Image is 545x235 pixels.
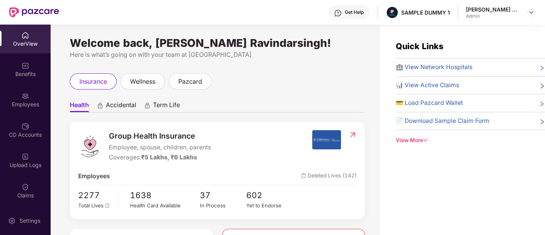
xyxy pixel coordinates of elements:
span: 602 [246,189,293,202]
span: Accidental [106,101,136,112]
img: New Pazcare Logo [9,7,59,17]
img: svg+xml;base64,PHN2ZyBpZD0iQ0RfQWNjb3VudHMiIGRhdGEtbmFtZT0iQ0QgQWNjb3VudHMiIHhtbG5zPSJodHRwOi8vd3... [21,122,29,130]
img: insurerIcon [312,130,341,149]
div: animation [97,102,104,109]
img: svg+xml;base64,PHN2ZyBpZD0iRHJvcGRvd24tMzJ4MzIiIHhtbG5zPSJodHRwOi8vd3d3LnczLm9yZy8yMDAwL3N2ZyIgd2... [528,9,534,15]
div: Coverages: [109,153,211,162]
div: animation [144,102,151,109]
span: Employee, spouse, children, parents [109,143,211,152]
img: svg+xml;base64,PHN2ZyBpZD0iQmVuZWZpdHMiIHhtbG5zPSJodHRwOi8vd3d3LnczLm9yZy8yMDAwL3N2ZyIgd2lkdGg9Ij... [21,62,29,70]
img: logo [78,135,101,158]
div: View More [395,136,545,144]
img: svg+xml;base64,PHN2ZyBpZD0iVXBsb2FkX0xvZ3MiIGRhdGEtbmFtZT0iVXBsb2FkIExvZ3MiIHhtbG5zPSJodHRwOi8vd3... [21,153,29,161]
span: 📄 Download Sample Claim Form [395,116,489,126]
span: right [539,64,545,72]
span: wellness [130,77,155,86]
span: Group Health Insurance [109,130,211,142]
div: [PERSON_NAME] Ravindarsingh [466,6,520,13]
img: svg+xml;base64,PHN2ZyBpZD0iQ2xhaW0iIHhtbG5zPSJodHRwOi8vd3d3LnczLm9yZy8yMDAwL3N2ZyIgd2lkdGg9IjIwIi... [21,183,29,191]
span: 🏥 View Network Hospitals [395,63,472,72]
div: Yet to Endorse [246,202,293,210]
img: deleteIcon [301,173,306,178]
span: right [539,82,545,90]
span: Health [70,101,89,112]
div: Health Card Available [130,202,200,210]
img: svg+xml;base64,PHN2ZyBpZD0iSGVscC0zMngzMiIgeG1sbnM9Imh0dHA6Ly93d3cudzMub3JnLzIwMDAvc3ZnIiB3aWR0aD... [334,9,342,17]
span: pazcard [178,77,202,86]
span: 📊 View Active Claims [395,81,459,90]
img: RedirectIcon [349,131,357,139]
span: 2277 [78,189,113,202]
span: insurance [79,77,107,86]
span: Total Lives [78,202,104,209]
span: down [423,137,428,143]
span: ₹5 Lakhs, ₹6 Lakhs [141,154,197,161]
span: right [539,118,545,126]
img: svg+xml;base64,PHN2ZyBpZD0iRW1wbG95ZWVzIiB4bWxucz0iaHR0cDovL3d3dy53My5vcmcvMjAwMC9zdmciIHdpZHRoPS... [21,92,29,100]
div: In Process [200,202,246,210]
img: Pazcare_Alternative_logo-01-01.png [387,7,398,18]
span: Quick Links [395,41,443,51]
div: Settings [17,217,43,225]
span: info-circle [105,204,110,208]
span: Employees [78,172,110,181]
div: Welcome back, [PERSON_NAME] Ravindarsingh! [70,40,365,46]
img: svg+xml;base64,PHN2ZyBpZD0iSG9tZSIgeG1sbnM9Imh0dHA6Ly93d3cudzMub3JnLzIwMDAvc3ZnIiB3aWR0aD0iMjAiIG... [21,31,29,39]
div: Admin [466,13,520,19]
div: Here is what’s going on with your team at [GEOGRAPHIC_DATA] [70,50,365,60]
div: Get Help [345,9,364,15]
img: svg+xml;base64,PHN2ZyBpZD0iU2V0dGluZy0yMHgyMCIgeG1sbnM9Imh0dHA6Ly93d3cudzMub3JnLzIwMDAvc3ZnIiB3aW... [8,217,16,225]
span: right [539,100,545,108]
span: 37 [200,189,246,202]
span: 1638 [130,189,200,202]
span: Deleted Lives (142) [301,172,357,181]
span: Term Life [153,101,180,112]
div: SAMPLE DUMMY 1 [401,9,450,16]
span: 💳 Load Pazcard Wallet [395,98,463,108]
